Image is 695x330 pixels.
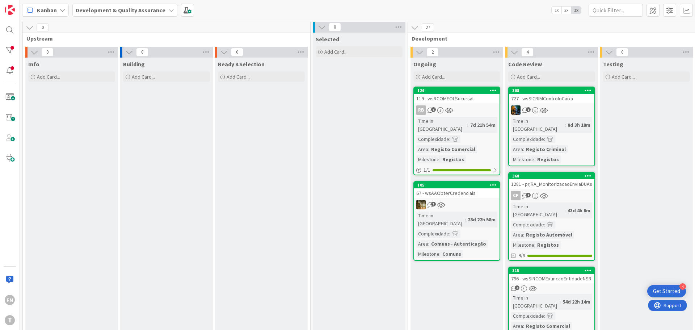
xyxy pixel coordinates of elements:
[414,87,500,94] div: 126
[535,155,561,163] div: Registos
[524,231,574,239] div: Registo Automóvel
[414,200,500,209] div: JC
[544,312,545,320] span: :
[465,216,466,224] span: :
[679,283,686,290] div: 4
[431,202,436,206] span: 3
[521,48,534,57] span: 4
[534,241,535,249] span: :
[467,121,468,129] span: :
[523,322,524,330] span: :
[26,35,301,42] span: Upstream
[509,191,594,200] div: CP
[76,7,165,14] b: Development & Quality Assurance
[5,295,15,305] div: FM
[449,230,450,238] span: :
[426,48,439,57] span: 2
[534,155,535,163] span: :
[511,105,521,115] img: JC
[524,145,568,153] div: Registo Criminal
[422,23,434,32] span: 27
[449,135,450,143] span: :
[616,48,628,57] span: 0
[123,60,145,68] span: Building
[524,322,572,330] div: Registo Comercial
[511,155,534,163] div: Milestone
[414,188,500,198] div: 67 - wsAAObterCredenciais
[509,274,594,283] div: 796 - wsSIRCOMExtincaoEntidadeNSR
[416,135,449,143] div: Complexidade
[509,87,594,94] div: 308
[508,87,595,166] a: 308727 - wsSICRIMControloCaixaJCTime in [GEOGRAPHIC_DATA]:8d 3h 18mComplexidade:Area:Registo Crim...
[509,87,594,103] div: 308727 - wsSICRIMControloCaixa
[565,206,566,214] span: :
[566,206,592,214] div: 43d 4h 6m
[324,49,347,55] span: Add Card...
[509,173,594,179] div: 368
[316,35,339,43] span: Selected
[511,322,523,330] div: Area
[414,94,500,103] div: 119 - wsRCOMEOLSucursal
[517,74,540,80] span: Add Card...
[466,216,497,224] div: 28d 22h 58m
[413,181,500,261] a: 10567 - wsAAObterCredenciaisJCTime in [GEOGRAPHIC_DATA]:28d 22h 58mComplexidade:Area:Comuns - Aut...
[511,312,544,320] div: Complexidade
[544,221,545,229] span: :
[523,145,524,153] span: :
[428,240,429,248] span: :
[511,294,560,310] div: Time in [GEOGRAPHIC_DATA]
[429,145,477,153] div: Registo Comercial
[424,166,430,174] span: 1 / 1
[414,182,500,198] div: 10567 - wsAAObterCredenciais
[566,121,592,129] div: 8d 3h 18m
[603,60,623,68] span: Testing
[416,230,449,238] div: Complexidade
[413,60,436,68] span: Ongoing
[218,60,265,68] span: Ready 4 Selection
[647,285,686,297] div: Open Get Started checklist, remaining modules: 4
[511,135,544,143] div: Complexidade
[511,231,523,239] div: Area
[416,145,428,153] div: Area
[231,48,243,57] span: 0
[417,183,500,188] div: 105
[515,285,519,290] span: 4
[468,121,497,129] div: 7d 21h 54m
[512,268,594,273] div: 315
[416,250,439,258] div: Milestone
[416,105,426,115] div: RB
[416,155,439,163] div: Milestone
[544,135,545,143] span: :
[653,288,680,295] div: Get Started
[561,298,592,306] div: 54d 22h 14m
[414,182,500,188] div: 105
[509,94,594,103] div: 727 - wsSICRIMControloCaixa
[526,193,531,197] span: 4
[413,87,500,175] a: 126119 - wsRCOMEOLSucursalRBTime in [GEOGRAPHIC_DATA]:7d 21h 54mComplexidade:Area:Registo Comerci...
[439,250,441,258] span: :
[414,105,500,115] div: RB
[429,240,488,248] div: Comuns - Autenticação
[508,172,595,261] a: 3681281 - prjRA_MonitorizacaoEnviaDUAsCPTime in [GEOGRAPHIC_DATA]:43d 4h 6mComplexidade:Area:Regi...
[511,117,565,133] div: Time in [GEOGRAPHIC_DATA]
[509,173,594,189] div: 3681281 - prjRA_MonitorizacaoEnviaDUAs
[416,240,428,248] div: Area
[508,60,542,68] span: Code Review
[15,1,33,10] span: Support
[509,105,594,115] div: JC
[414,166,500,175] div: 1/1
[416,212,465,227] div: Time in [GEOGRAPHIC_DATA]
[571,7,581,14] span: 3x
[132,74,155,80] span: Add Card...
[511,241,534,249] div: Milestone
[136,48,148,57] span: 0
[535,241,561,249] div: Registos
[612,74,635,80] span: Add Card...
[511,202,565,218] div: Time in [GEOGRAPHIC_DATA]
[28,60,39,68] span: Info
[37,6,57,14] span: Kanban
[417,88,500,93] div: 126
[512,88,594,93] div: 308
[561,7,571,14] span: 2x
[41,48,54,57] span: 0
